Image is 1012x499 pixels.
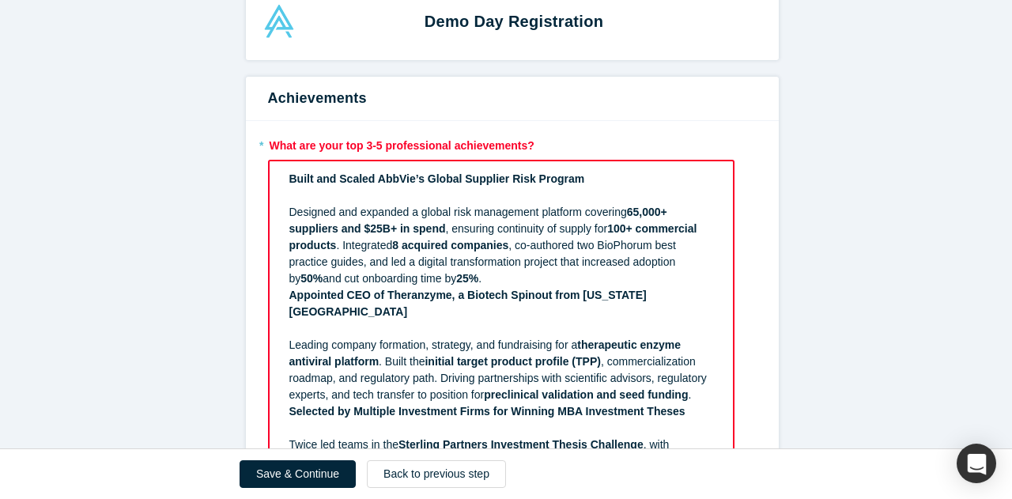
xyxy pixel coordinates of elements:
[478,272,481,285] span: .
[446,222,608,235] span: , ensuring continuity of supply for
[367,460,506,488] button: Back to previous step
[289,172,585,185] span: Built and Scaled AbbVie’s Global Supplier Risk Program
[289,438,399,451] span: Twice led teams in the
[456,272,478,285] span: 25%
[289,239,679,285] span: , co-authored two BioPhorum best practice guides, and led a digital transformation project that i...
[336,239,392,251] span: . Integrated
[379,355,425,368] span: . Built the
[688,388,691,401] span: .
[240,460,356,488] button: Save & Continue
[289,206,627,218] span: Designed and expanded a global risk management platform covering
[392,239,508,251] span: 8 acquired companies
[262,5,296,38] img: Alchemist Accelerator Logo
[300,272,323,285] span: 50%
[268,88,757,109] h3: Achievements
[289,338,578,351] span: Leading company formation, strategy, and fundraising for a
[425,355,600,368] span: initial target product profile (TPP)
[484,388,688,401] span: preclinical validation and seed funding
[268,132,757,154] label: What are your top 3-5 professional achievements?
[289,289,647,318] span: Appointed CEO of Theranzyme, a Biotech Spinout from [US_STATE][GEOGRAPHIC_DATA]
[289,405,685,418] span: Selected by Multiple Investment Firms for Winning MBA Investment Theses
[323,272,456,285] span: and cut onboarding time by
[289,355,710,401] span: , commercialization roadmap, and regulatory path. Driving partnerships with scientific advisors, ...
[425,13,603,30] strong: Demo Day Registration
[398,438,644,451] span: Sterling Partners Investment Thesis Challenge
